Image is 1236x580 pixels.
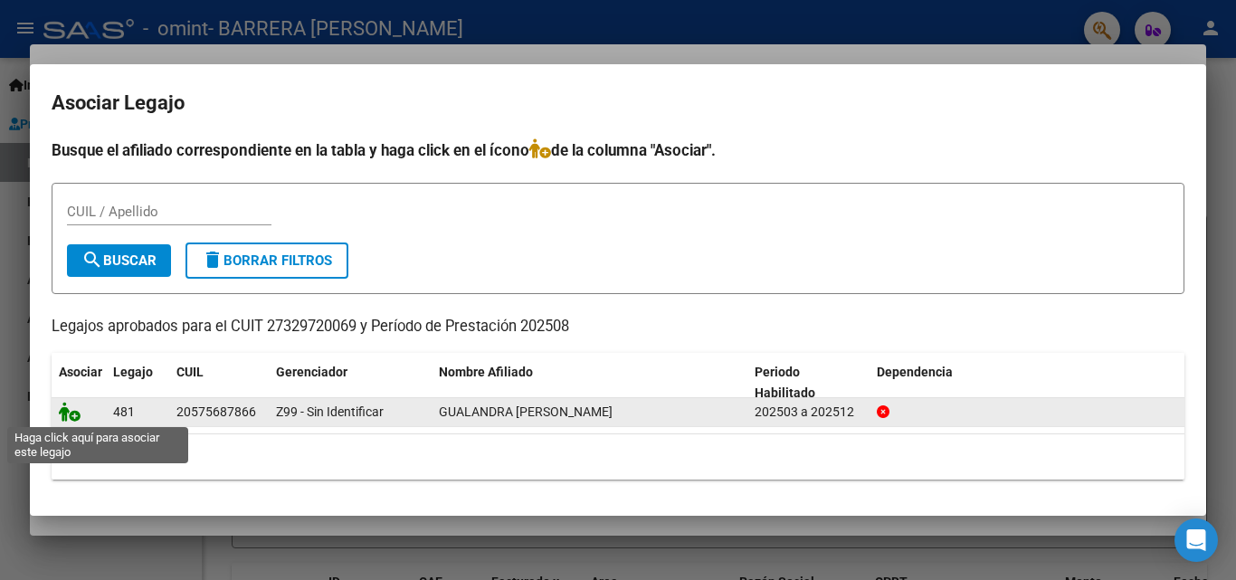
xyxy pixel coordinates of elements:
[747,353,870,413] datatable-header-cell: Periodo Habilitado
[202,249,223,271] mat-icon: delete
[106,353,169,413] datatable-header-cell: Legajo
[81,249,103,271] mat-icon: search
[59,365,102,379] span: Asociar
[432,353,747,413] datatable-header-cell: Nombre Afiliado
[176,402,256,423] div: 20575687866
[169,353,269,413] datatable-header-cell: CUIL
[52,138,1184,162] h4: Busque el afiliado correspondiente en la tabla y haga click en el ícono de la columna "Asociar".
[276,365,347,379] span: Gerenciador
[877,365,953,379] span: Dependencia
[755,365,815,400] span: Periodo Habilitado
[52,86,1184,120] h2: Asociar Legajo
[1174,518,1218,562] div: Open Intercom Messenger
[439,365,533,379] span: Nombre Afiliado
[52,434,1184,480] div: 1 registros
[870,353,1185,413] datatable-header-cell: Dependencia
[113,365,153,379] span: Legajo
[176,365,204,379] span: CUIL
[185,242,348,279] button: Borrar Filtros
[52,353,106,413] datatable-header-cell: Asociar
[269,353,432,413] datatable-header-cell: Gerenciador
[67,244,171,277] button: Buscar
[81,252,157,269] span: Buscar
[52,316,1184,338] p: Legajos aprobados para el CUIT 27329720069 y Período de Prestación 202508
[202,252,332,269] span: Borrar Filtros
[439,404,613,419] span: GUALANDRA JUAN ALBERTO
[113,404,135,419] span: 481
[276,404,384,419] span: Z99 - Sin Identificar
[755,402,862,423] div: 202503 a 202512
